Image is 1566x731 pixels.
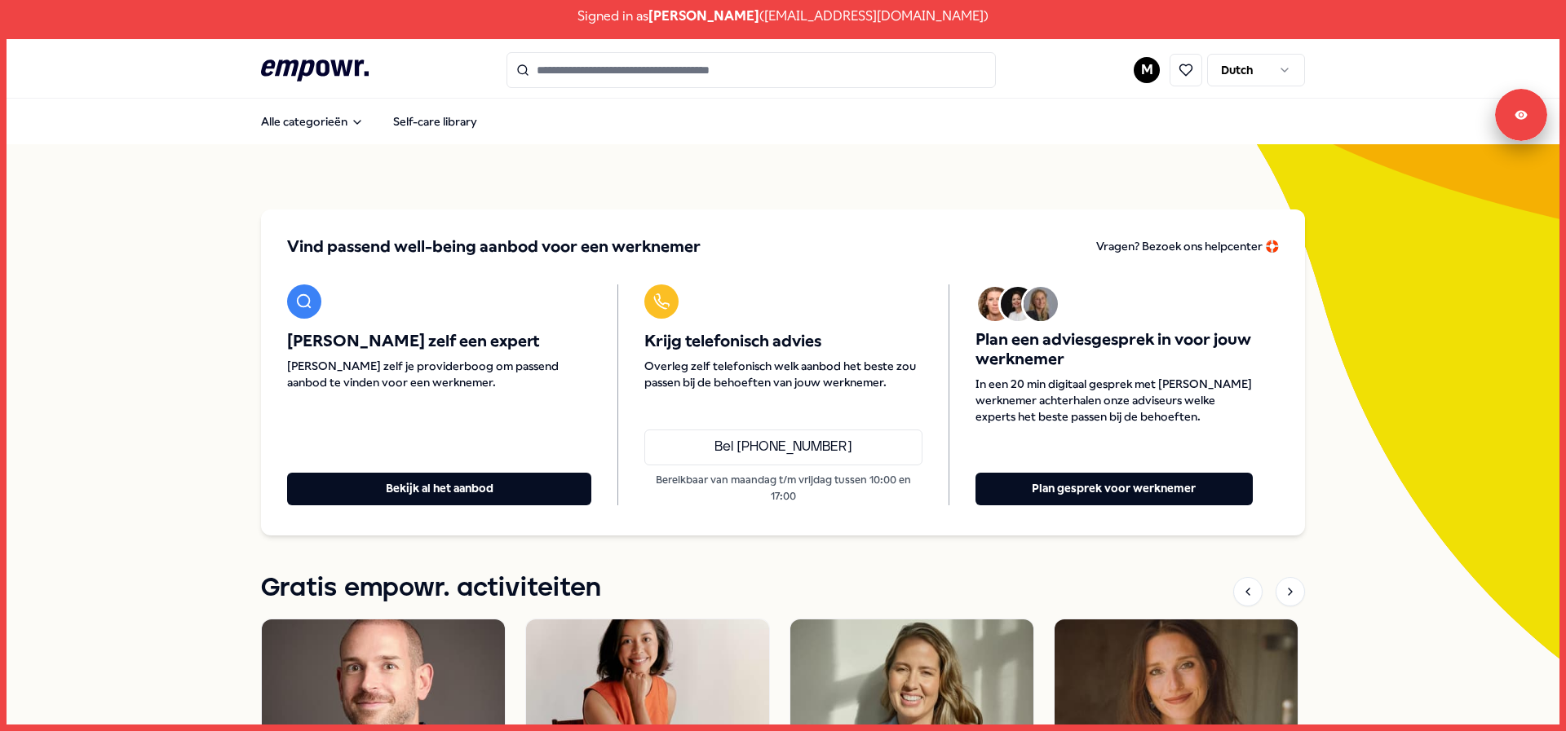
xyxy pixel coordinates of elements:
[975,376,1253,425] span: In een 20 min digitaal gesprek met [PERSON_NAME] werknemer achterhalen onze adviseurs welke exper...
[644,429,922,465] a: Bel [PHONE_NUMBER]
[644,332,922,351] span: Krijg telefonisch advies
[248,105,377,138] button: Alle categorieën
[287,358,591,390] span: [PERSON_NAME] zelf je providerboog om passend aanbod te vinden voor een werknemer.
[248,105,490,138] nav: Main
[975,330,1253,369] span: Plan een adviesgesprek in voor jouw werknemer
[1096,240,1279,253] span: Vragen? Bezoek ons helpcenter 🛟
[380,105,490,138] a: Self-care library
[287,236,701,258] span: Vind passend well-being aanbod voor een werknemer
[507,52,996,88] input: Search for products, categories or subcategories
[287,332,591,351] span: [PERSON_NAME] zelf een expert
[978,287,1012,321] img: Avatar
[1001,287,1035,321] img: Avatar
[975,473,1253,505] button: Plan gesprek voor werknemer
[1134,57,1160,83] button: M
[261,568,601,609] h1: Gratis empowr. activiteiten
[1024,287,1058,321] img: Avatar
[1096,236,1279,258] a: Vragen? Bezoek ons helpcenter 🛟
[644,358,922,390] span: Overleg zelf telefonisch welk aanbod het beste zou passen bij de behoeften van jouw werknemer.
[287,473,591,505] button: Bekijk al het aanbod
[648,6,759,27] span: [PERSON_NAME]
[644,472,922,505] p: Bereikbaar van maandag t/m vrijdag tussen 10:00 en 17:00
